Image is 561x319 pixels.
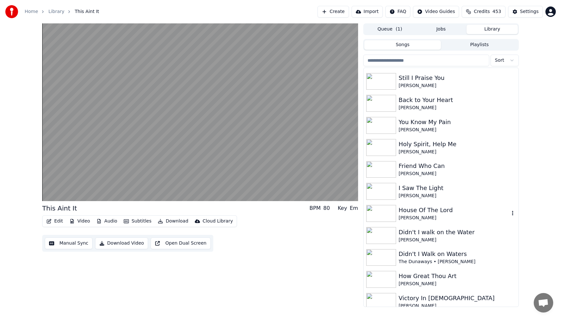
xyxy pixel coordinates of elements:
div: [PERSON_NAME] [399,193,516,199]
div: [PERSON_NAME] [399,105,516,111]
button: Video Guides [413,6,459,18]
div: [PERSON_NAME] [399,215,509,221]
button: Download Video [95,237,148,249]
div: Friend Who Can [399,161,516,171]
button: Create [318,6,349,18]
a: Home [25,8,38,15]
div: [PERSON_NAME] [399,171,516,177]
button: Queue [364,25,416,34]
img: youka [5,5,18,18]
div: Settings [520,8,539,15]
button: Jobs [416,25,467,34]
div: I Saw The Light [399,184,516,193]
div: Didn't I Walk on Waters [399,249,516,259]
div: Didn't I walk on the Water [399,228,516,237]
div: Still I Praise You [399,73,516,83]
div: Back to Your Heart [399,96,516,105]
div: This Aint It [42,204,77,213]
button: Edit [44,217,66,226]
button: Subtitles [121,217,154,226]
div: The Dunaways • [PERSON_NAME] [399,259,516,265]
button: Manual Sync [45,237,93,249]
nav: breadcrumb [25,8,99,15]
div: [PERSON_NAME] [399,149,516,155]
span: Sort [495,57,504,64]
button: Audio [94,217,120,226]
span: 453 [492,8,501,15]
div: Victory In [DEMOGRAPHIC_DATA] [399,294,516,303]
div: [PERSON_NAME] [399,281,516,287]
div: Em [350,204,358,212]
span: This Aint It [75,8,99,15]
span: ( 1 ) [396,26,402,32]
button: Video [67,217,93,226]
div: BPM [309,204,320,212]
div: [PERSON_NAME] [399,83,516,89]
div: Cloud Library [203,218,233,224]
div: [PERSON_NAME] [399,303,516,309]
button: Songs [364,40,441,50]
button: Playlists [441,40,518,50]
div: Key [338,204,347,212]
div: [PERSON_NAME] [399,237,516,243]
button: Library [467,25,518,34]
button: Settings [508,6,543,18]
div: 80 [323,204,330,212]
button: Import [352,6,383,18]
div: Holy Spirit, Help Me [399,140,516,149]
button: Open Dual Screen [151,237,211,249]
div: You Know My Pain [399,118,516,127]
a: Library [48,8,64,15]
button: Credits453 [462,6,505,18]
button: FAQ [385,6,410,18]
div: [PERSON_NAME] [399,127,516,133]
button: Download [155,217,191,226]
span: Credits [474,8,490,15]
div: Open chat [534,293,553,313]
div: How Great Thou Art [399,272,516,281]
div: House Of The Lord [399,206,509,215]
